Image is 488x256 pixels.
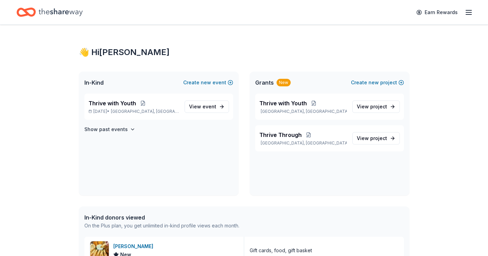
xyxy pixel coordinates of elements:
[370,104,387,109] span: project
[185,100,229,113] a: View event
[84,78,104,87] span: In-Kind
[89,99,136,107] span: Thrive with Youth
[183,78,233,87] button: Createnewevent
[84,222,239,230] div: On the Plus plan, you get unlimited in-kind profile views each month.
[412,6,462,19] a: Earn Rewards
[84,125,135,134] button: Show past events
[250,246,312,255] div: Gift cards, food, gift basket
[111,109,179,114] span: [GEOGRAPHIC_DATA], [GEOGRAPHIC_DATA]
[370,135,387,141] span: project
[84,213,239,222] div: In-Kind donors viewed
[84,125,128,134] h4: Show past events
[352,100,400,113] a: View project
[357,103,387,111] span: View
[189,103,216,111] span: View
[259,131,302,139] span: Thrive Through
[89,109,179,114] p: [DATE] •
[277,79,291,86] div: New
[351,78,404,87] button: Createnewproject
[79,47,409,58] div: 👋 Hi [PERSON_NAME]
[259,99,307,107] span: Thrive with Youth
[368,78,379,87] span: new
[113,242,156,250] div: [PERSON_NAME]
[255,78,274,87] span: Grants
[17,4,83,20] a: Home
[352,132,400,145] a: View project
[203,104,216,109] span: event
[357,134,387,142] span: View
[201,78,211,87] span: new
[259,140,347,146] p: [GEOGRAPHIC_DATA], [GEOGRAPHIC_DATA]
[259,109,347,114] p: [GEOGRAPHIC_DATA], [GEOGRAPHIC_DATA]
